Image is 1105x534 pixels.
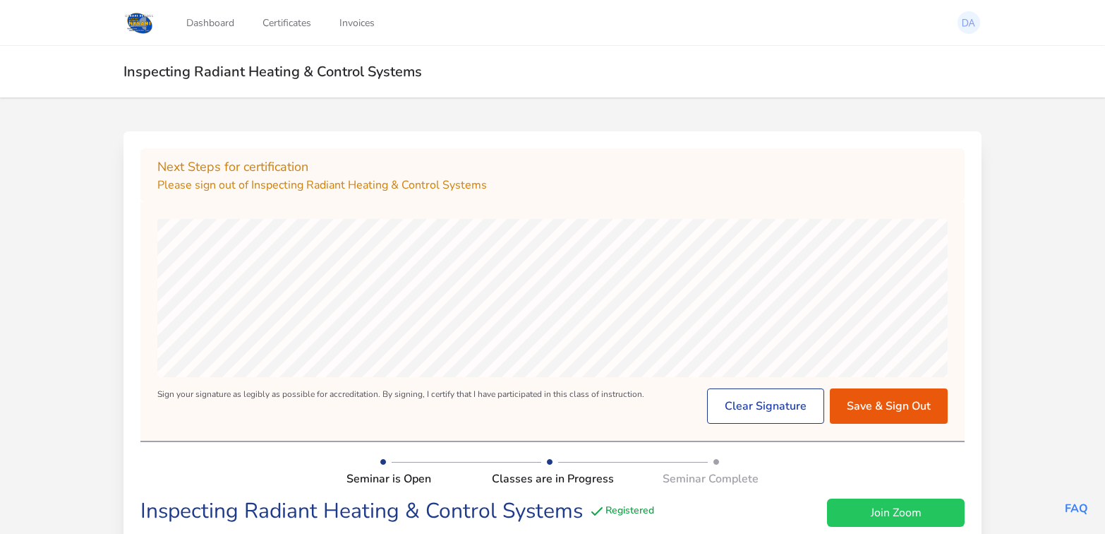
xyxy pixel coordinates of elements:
[140,499,583,524] div: Inspecting Radiant Heating & Control Systems
[157,388,644,424] div: Sign your signature as legibly as possible for accreditation. By signing, I certify that I have p...
[123,63,982,81] h2: Inspecting Radiant Heating & Control Systems
[123,10,155,35] img: Logo
[707,388,824,424] button: Clear Signature
[1065,501,1088,516] a: FAQ
[157,157,948,177] h2: Next Steps for certification
[958,11,980,34] img: Decebal Adamescu
[588,503,654,520] div: Registered
[484,470,622,487] div: Classes are in Progress
[346,470,484,487] div: Seminar is Open
[830,388,948,424] button: Save & Sign Out
[157,177,948,194] p: Please sign out of Inspecting Radiant Heating & Control Systems
[827,499,965,527] a: Join Zoom
[621,470,759,487] div: Seminar Complete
